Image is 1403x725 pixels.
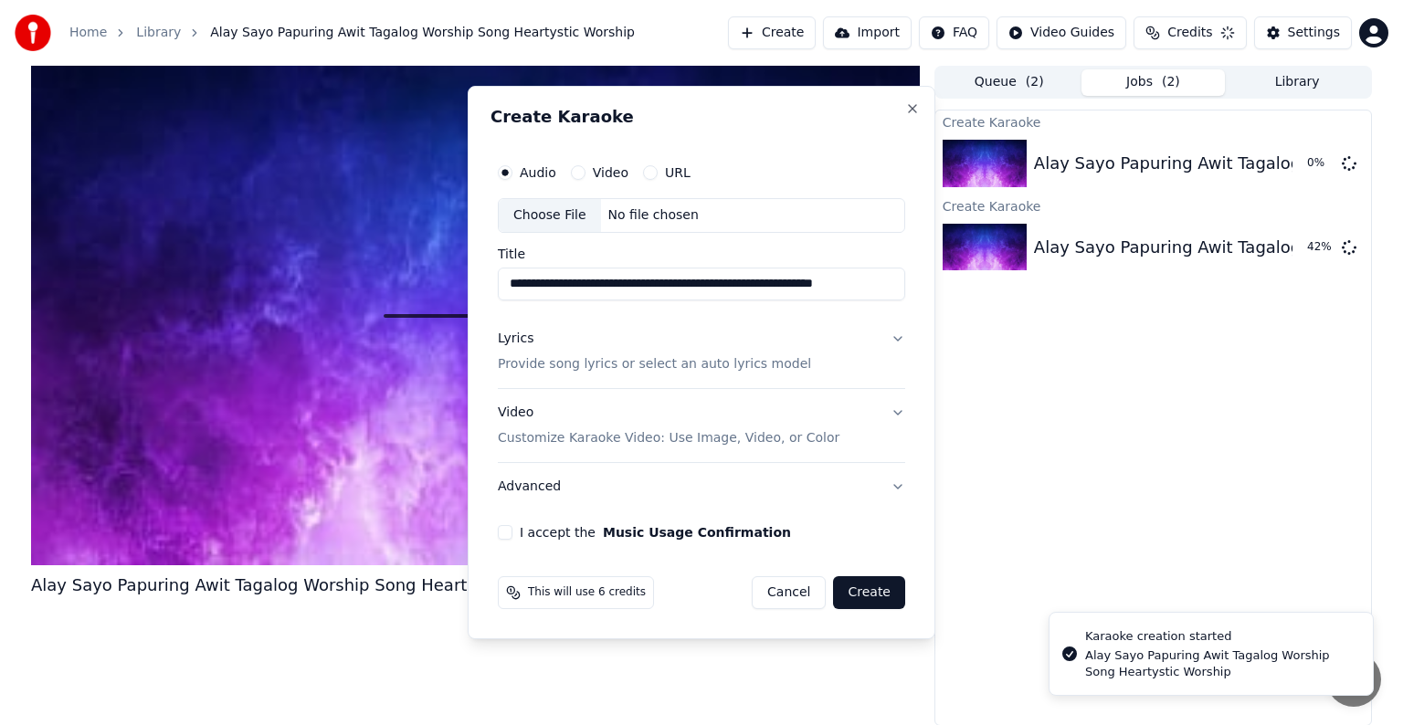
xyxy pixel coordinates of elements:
[528,585,646,600] span: This will use 6 credits
[601,206,706,225] div: No file chosen
[498,355,811,373] p: Provide song lyrics or select an auto lyrics model
[498,404,839,447] div: Video
[498,247,905,260] label: Title
[593,166,628,179] label: Video
[665,166,691,179] label: URL
[752,576,826,609] button: Cancel
[498,330,533,348] div: Lyrics
[499,199,601,232] div: Choose File
[491,109,912,125] h2: Create Karaoke
[520,166,556,179] label: Audio
[498,315,905,388] button: LyricsProvide song lyrics or select an auto lyrics model
[498,389,905,462] button: VideoCustomize Karaoke Video: Use Image, Video, or Color
[498,429,839,447] p: Customize Karaoke Video: Use Image, Video, or Color
[498,463,905,510] button: Advanced
[520,526,791,539] label: I accept the
[603,526,791,539] button: I accept the
[833,576,905,609] button: Create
